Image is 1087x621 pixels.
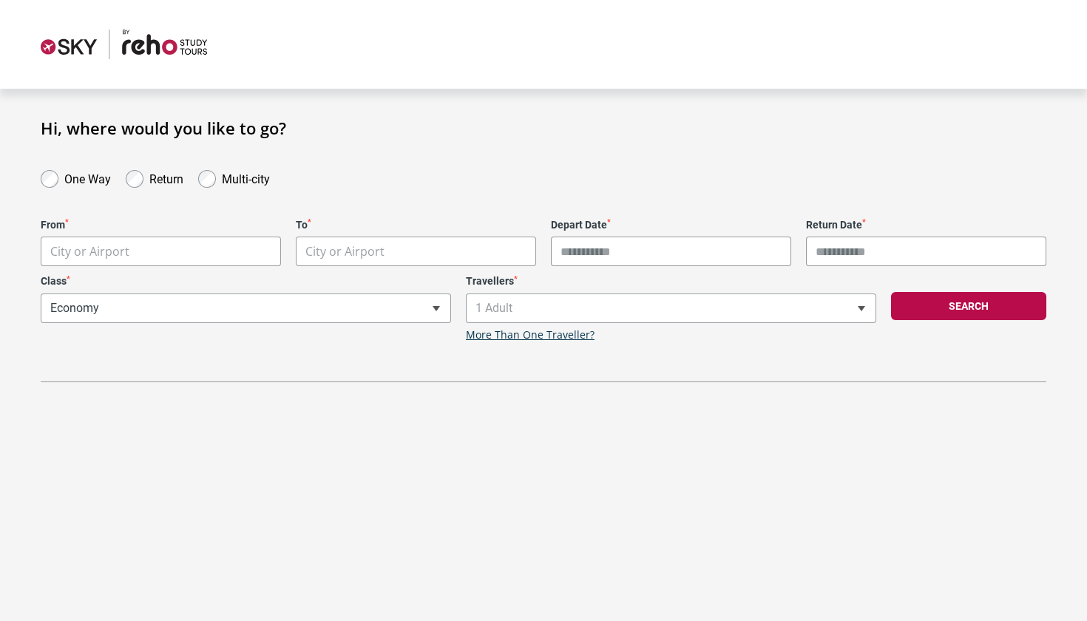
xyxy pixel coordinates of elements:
[41,275,451,288] label: Class
[41,237,281,266] span: City or Airport
[466,293,876,323] span: 1 Adult
[466,275,876,288] label: Travellers
[41,118,1046,138] h1: Hi, where would you like to go?
[41,219,281,231] label: From
[149,169,183,186] label: Return
[467,294,876,322] span: 1 Adult
[41,237,280,266] span: City or Airport
[297,237,535,266] span: City or Airport
[551,219,791,231] label: Depart Date
[806,219,1046,231] label: Return Date
[305,243,385,259] span: City or Airport
[891,292,1046,320] button: Search
[466,329,595,342] a: More Than One Traveller?
[41,294,450,322] span: Economy
[50,243,129,259] span: City or Airport
[296,219,536,231] label: To
[296,237,536,266] span: City or Airport
[64,169,111,186] label: One Way
[222,169,270,186] label: Multi-city
[41,293,451,323] span: Economy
